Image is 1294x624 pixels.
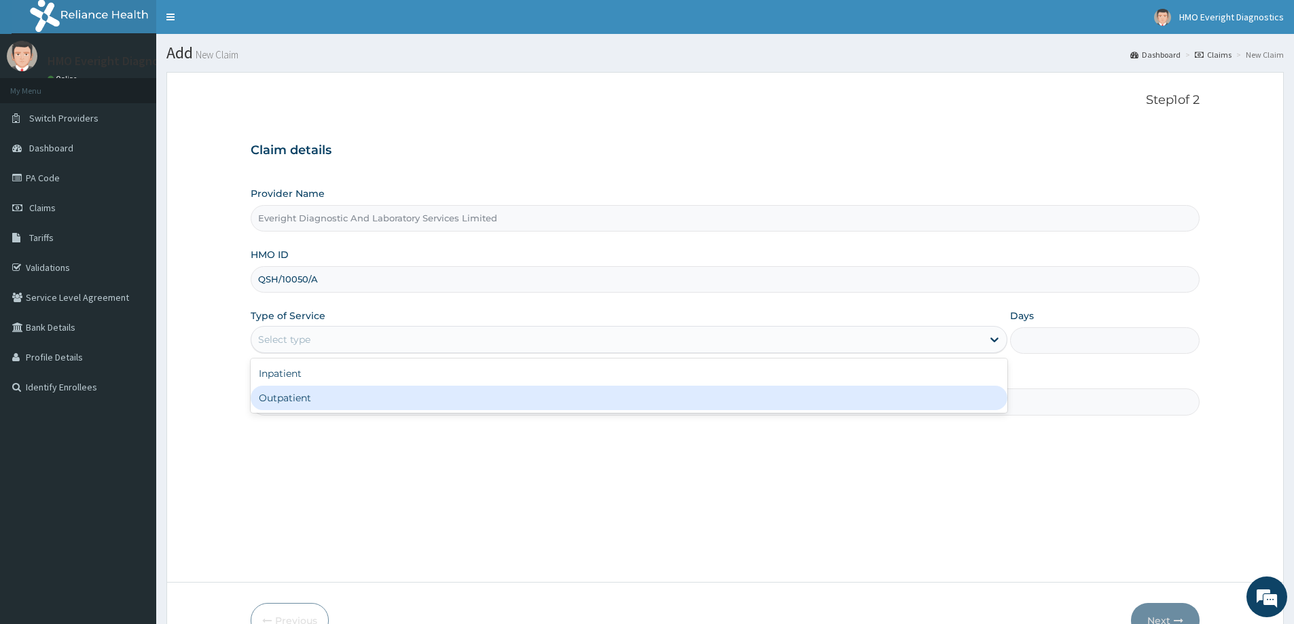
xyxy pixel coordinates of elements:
[29,112,98,124] span: Switch Providers
[251,248,289,261] label: HMO ID
[166,44,1284,62] h1: Add
[79,171,187,308] span: We're online!
[29,142,73,154] span: Dashboard
[258,333,310,346] div: Select type
[48,74,80,84] a: Online
[251,309,325,323] label: Type of Service
[1130,49,1181,60] a: Dashboard
[7,371,259,418] textarea: Type your message and hit 'Enter'
[7,41,37,71] img: User Image
[29,232,54,244] span: Tariffs
[251,143,1200,158] h3: Claim details
[1195,49,1232,60] a: Claims
[251,386,1007,410] div: Outpatient
[48,55,184,67] p: HMO Everight Diagnostics
[29,202,56,214] span: Claims
[223,7,255,39] div: Minimize live chat window
[1179,11,1284,23] span: HMO Everight Diagnostics
[1233,49,1284,60] li: New Claim
[251,361,1007,386] div: Inpatient
[25,68,55,102] img: d_794563401_company_1708531726252_794563401
[193,50,238,60] small: New Claim
[71,76,228,94] div: Chat with us now
[1154,9,1171,26] img: User Image
[1010,309,1034,323] label: Days
[251,93,1200,108] p: Step 1 of 2
[251,187,325,200] label: Provider Name
[251,266,1200,293] input: Enter HMO ID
